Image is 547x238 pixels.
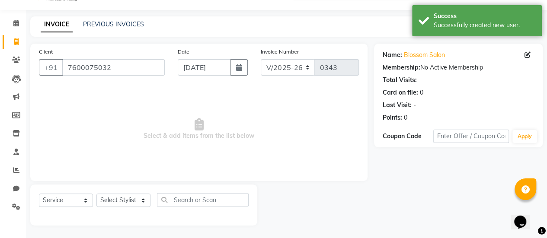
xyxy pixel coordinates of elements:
div: Last Visit: [383,101,412,110]
label: Date [178,48,189,56]
div: 0 [404,113,407,122]
input: Search by Name/Mobile/Email/Code [62,59,165,76]
a: INVOICE [41,17,73,32]
a: PREVIOUS INVOICES [83,20,144,28]
div: 0 [420,88,423,97]
div: Name: [383,51,402,60]
a: Blossom Salon [404,51,445,60]
input: Enter Offer / Coupon Code [433,130,509,143]
span: Select & add items from the list below [39,86,359,172]
div: Success [434,12,535,21]
button: Apply [512,130,537,143]
div: Coupon Code [383,132,433,141]
div: - [413,101,416,110]
button: +91 [39,59,63,76]
input: Search or Scan [157,193,249,206]
div: Total Visits: [383,76,417,85]
label: Client [39,48,53,56]
div: Card on file: [383,88,418,97]
div: Points: [383,113,402,122]
iframe: chat widget [511,203,538,229]
label: Invoice Number [261,48,298,56]
div: No Active Membership [383,63,534,72]
div: Membership: [383,63,420,72]
div: Successfully created new user. [434,21,535,30]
